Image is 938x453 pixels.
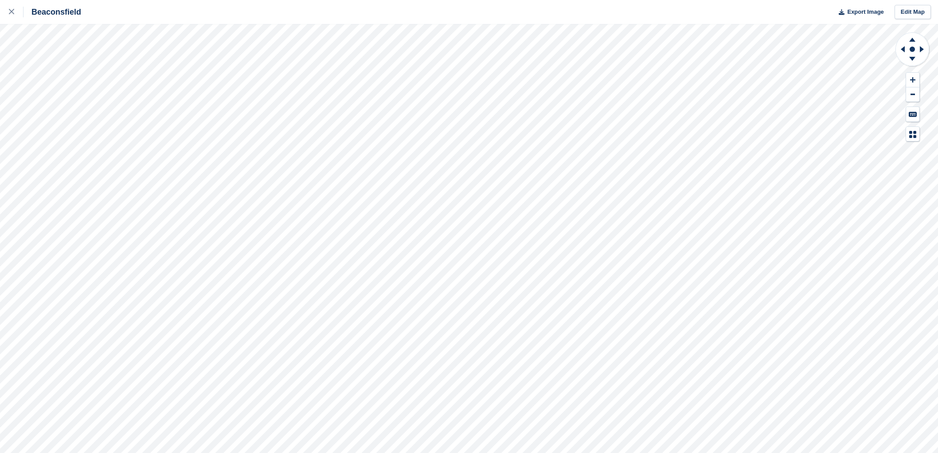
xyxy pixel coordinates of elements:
button: Export Image [833,5,884,20]
button: Keyboard Shortcuts [906,107,919,122]
span: Export Image [847,8,883,16]
button: Map Legend [906,127,919,142]
button: Zoom Out [906,87,919,102]
button: Zoom In [906,73,919,87]
div: Beaconsfield [23,7,81,17]
a: Edit Map [895,5,931,20]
